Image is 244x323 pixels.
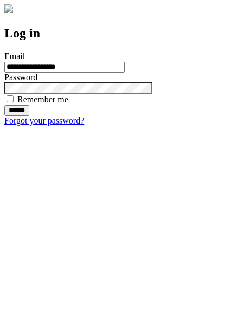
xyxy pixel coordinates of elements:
[4,26,240,41] h2: Log in
[17,95,68,104] label: Remember me
[4,51,25,61] label: Email
[4,73,37,82] label: Password
[4,116,84,125] a: Forgot your password?
[4,4,13,13] img: logo-4e3dc11c47720685a147b03b5a06dd966a58ff35d612b21f08c02c0306f2b779.png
